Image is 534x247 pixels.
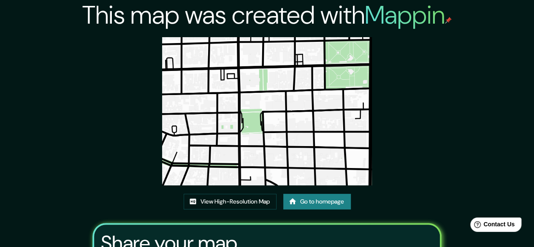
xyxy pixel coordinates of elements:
img: mappin-pin [445,17,452,24]
a: View High-Resolution Map [184,194,276,209]
img: created-map [162,37,371,185]
a: Go to homepage [283,194,351,209]
iframe: Help widget launcher [459,214,525,238]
